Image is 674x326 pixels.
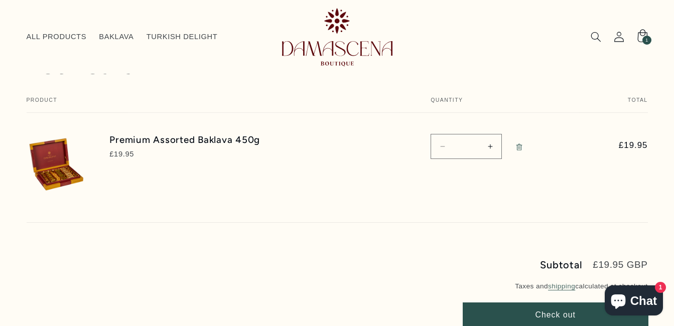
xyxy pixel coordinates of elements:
span: 1 [645,35,648,44]
img: Damascena Boutique [282,8,392,66]
summary: Search [585,25,608,48]
span: £19.95 [600,139,648,152]
inbox-online-store-chat: Shopify online store chat [602,285,666,318]
th: Total [579,97,648,113]
input: Quantity for Premium Assorted Baklava 450g [454,134,479,158]
span: BAKLAVA [99,32,133,42]
p: £19.95 GBP [593,260,647,270]
h2: Subtotal [540,260,582,270]
div: £19.95 [109,149,267,160]
span: TURKISH DELIGHT [147,32,218,42]
a: ALL PRODUCTS [20,26,93,48]
a: BAKLAVA [93,26,140,48]
a: Remove Premium Assorted Baklava 450g [510,137,528,158]
small: Taxes and calculated at checkout [463,281,648,291]
a: shipping [548,282,575,290]
a: Damascena Boutique [278,4,396,70]
a: Premium Assorted Baklava 450g [109,134,267,145]
th: Quantity [399,97,578,113]
th: Product [27,97,399,113]
span: ALL PRODUCTS [27,32,87,42]
a: TURKISH DELIGHT [140,26,224,48]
